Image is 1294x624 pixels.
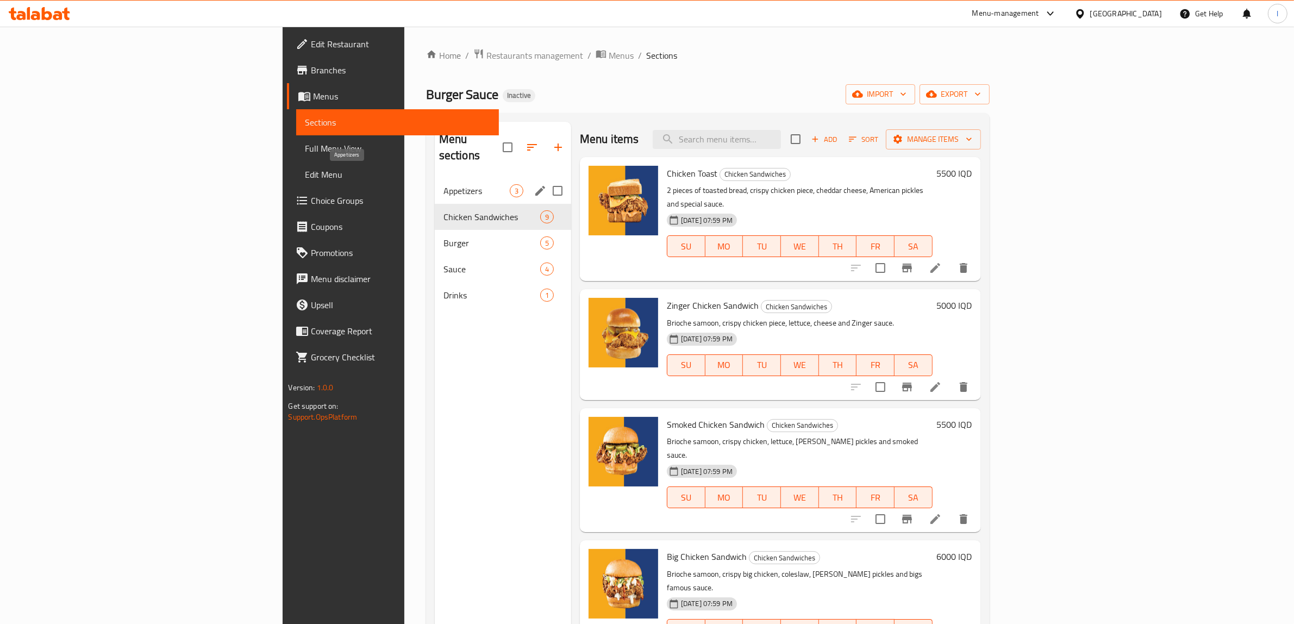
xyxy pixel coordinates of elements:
span: import [854,88,907,101]
img: Chicken Toast [589,166,658,235]
span: Upsell [311,298,490,311]
span: Manage items [895,133,972,146]
span: FR [861,357,890,373]
a: Choice Groups [287,188,499,214]
span: SU [672,490,701,506]
div: Sauce [443,263,540,276]
a: Coupons [287,214,499,240]
span: Get support on: [288,399,338,413]
span: Menu disclaimer [311,272,490,285]
div: Drinks [443,289,540,302]
div: items [540,210,554,223]
span: [DATE] 07:59 PM [677,598,737,609]
a: Edit menu item [929,380,942,394]
span: 1 [541,290,553,301]
span: Branches [311,64,490,77]
span: 5 [541,238,553,248]
button: SA [895,486,933,508]
h2: Menu items [580,131,639,147]
span: Select all sections [496,136,519,159]
img: Zinger Chicken Sandwich [589,298,658,367]
a: Grocery Checklist [287,344,499,370]
span: WE [785,490,815,506]
button: TH [819,354,857,376]
span: MO [710,490,739,506]
a: Full Menu View [296,135,499,161]
span: Sort items [842,131,886,148]
span: Chicken Toast [667,165,717,182]
button: Sort [846,131,882,148]
p: 2 pieces of toasted bread, crispy chicken piece, cheddar cheese, American pickles and special sauce. [667,184,933,211]
button: TU [743,354,781,376]
span: WE [785,239,815,254]
a: Coverage Report [287,318,499,344]
span: Coupons [311,220,490,233]
p: Brioche samoon, crispy big chicken, coleslaw, [PERSON_NAME] pickles and bigs famous sauce. [667,567,933,595]
li: / [587,49,591,62]
span: SA [899,239,928,254]
span: Chicken Sandwiches [720,168,790,180]
div: items [510,184,523,197]
button: SU [667,486,705,508]
button: edit [532,183,548,199]
span: Select to update [869,508,892,531]
span: Select to update [869,376,892,398]
h6: 6000 IQD [937,549,972,564]
a: Restaurants management [473,48,583,63]
div: Chicken Sandwiches [720,168,791,181]
span: export [928,88,981,101]
button: SU [667,235,705,257]
div: Burger5 [435,230,571,256]
h6: 5500 IQD [937,166,972,181]
button: Add [807,131,842,148]
button: TH [819,235,857,257]
span: Select section [784,128,807,151]
div: Chicken Sandwiches [749,551,820,564]
span: Burger [443,236,540,249]
span: TU [747,490,777,506]
button: TU [743,235,781,257]
div: Inactive [503,89,535,102]
button: Add section [545,134,571,160]
span: FR [861,239,890,254]
span: Chicken Sandwiches [443,210,540,223]
span: Grocery Checklist [311,351,490,364]
span: Sections [646,49,677,62]
div: items [540,236,554,249]
a: Edit menu item [929,261,942,274]
button: MO [705,235,743,257]
span: Version: [288,380,315,395]
div: [GEOGRAPHIC_DATA] [1090,8,1162,20]
button: WE [781,486,819,508]
span: TH [823,357,853,373]
button: SA [895,235,933,257]
span: SA [899,357,928,373]
a: Menus [596,48,634,63]
span: SU [672,239,701,254]
div: Menu-management [972,7,1039,20]
a: Promotions [287,240,499,266]
span: Menus [609,49,634,62]
span: Chicken Sandwiches [761,301,832,313]
span: [DATE] 07:59 PM [677,334,737,344]
span: [DATE] 07:59 PM [677,466,737,477]
span: 4 [541,264,553,274]
div: items [540,263,554,276]
button: SA [895,354,933,376]
a: Edit Restaurant [287,31,499,57]
span: Chicken Sandwiches [749,552,820,564]
button: FR [857,235,895,257]
button: TH [819,486,857,508]
span: TU [747,239,777,254]
a: Menus [287,83,499,109]
span: Menus [313,90,490,103]
img: Big Chicken Sandwich [589,549,658,619]
button: FR [857,486,895,508]
span: Big Chicken Sandwich [667,548,747,565]
button: import [846,84,915,104]
button: export [920,84,990,104]
span: Zinger Chicken Sandwich [667,297,759,314]
div: items [540,289,554,302]
div: Chicken Sandwiches9 [435,204,571,230]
